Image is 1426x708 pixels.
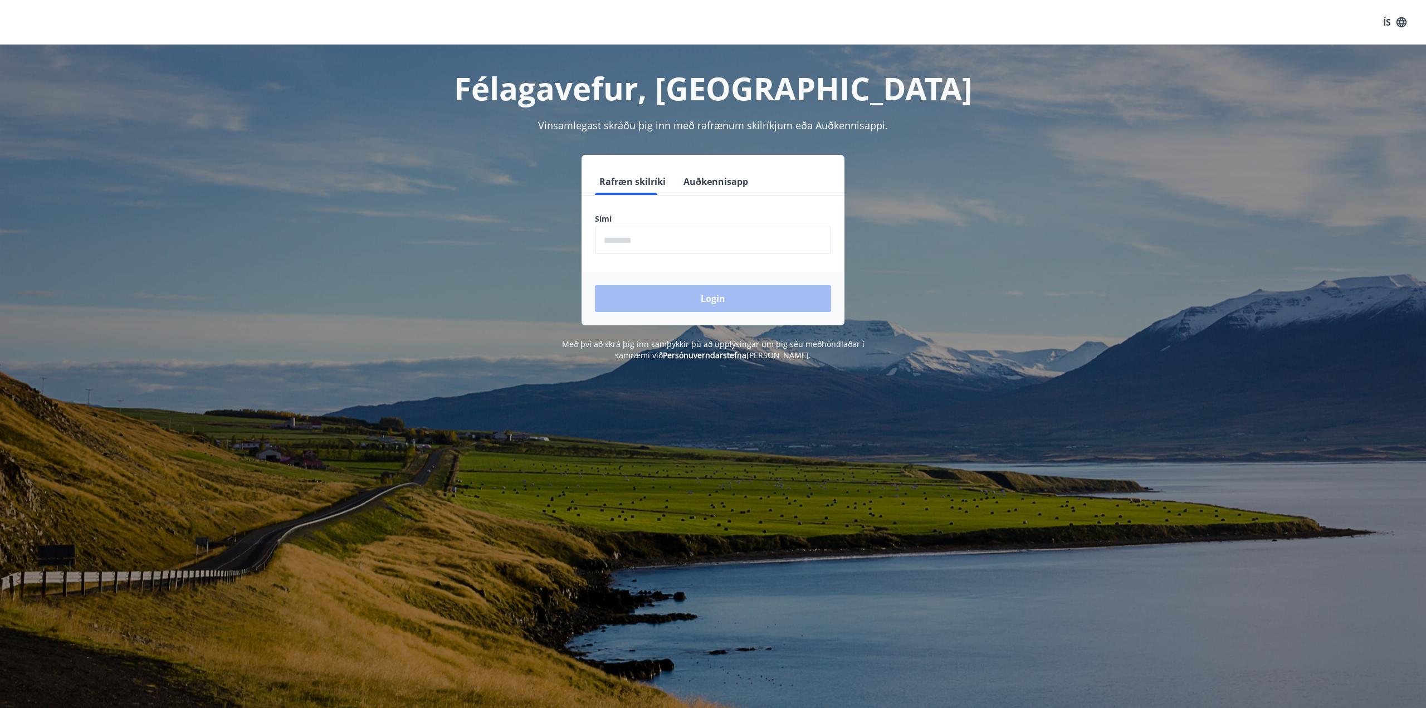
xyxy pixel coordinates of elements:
button: Auðkennisapp [679,168,753,195]
a: Persónuverndarstefna [663,350,746,360]
h1: Félagavefur, [GEOGRAPHIC_DATA] [325,67,1101,109]
button: ÍS [1377,12,1413,32]
span: Vinsamlegast skráðu þig inn með rafrænum skilríkjum eða Auðkennisappi. [538,119,888,132]
label: Sími [595,213,831,224]
span: Með því að skrá þig inn samþykkir þú að upplýsingar um þig séu meðhöndlaðar í samræmi við [PERSON... [562,339,865,360]
button: Rafræn skilríki [595,168,670,195]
